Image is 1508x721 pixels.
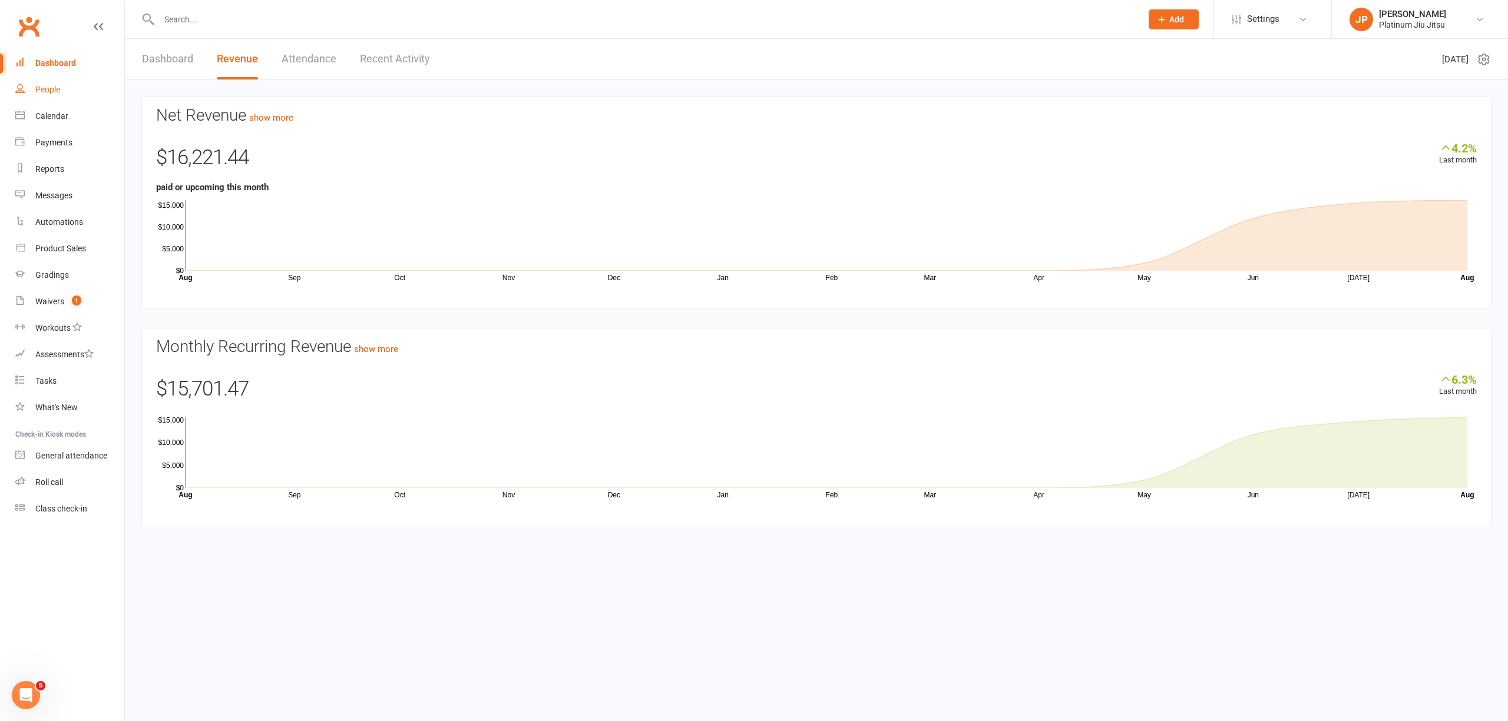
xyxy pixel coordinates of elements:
div: Assessments [35,350,94,359]
a: Assessments [15,341,124,368]
div: Workouts [35,323,71,333]
a: Clubworx [14,12,44,41]
a: Revenue [217,39,258,79]
a: Workouts [15,315,124,341]
div: Tasks [35,376,57,386]
a: Payments [15,129,124,156]
a: Dashboard [142,39,193,79]
a: show more [249,112,293,123]
div: Class check-in [35,504,87,513]
button: Add [1149,9,1199,29]
span: Settings [1247,6,1279,32]
a: Messages [15,182,124,209]
div: $16,221.44 [156,141,1477,180]
div: $15,701.47 [156,373,1477,411]
div: Gradings [35,270,69,280]
a: Calendar [15,103,124,129]
span: 1 [72,295,81,305]
a: Waivers 1 [15,288,124,315]
div: Roll call [35,477,63,487]
div: Last month [1439,141,1477,167]
div: Reports [35,164,64,174]
div: People [35,85,60,94]
div: Payments [35,138,72,147]
div: Platinum Jiu Jitsu [1379,19,1446,30]
div: Product Sales [35,244,86,253]
div: Last month [1439,373,1477,398]
span: 5 [36,681,45,690]
div: Messages [35,191,72,200]
a: Roll call [15,469,124,496]
a: Reports [15,156,124,182]
div: 6.3% [1439,373,1477,386]
a: Tasks [15,368,124,394]
h3: Monthly Recurring Revenue [156,338,1477,356]
a: Class kiosk mode [15,496,124,522]
div: Automations [35,217,83,227]
a: General attendance kiosk mode [15,443,124,469]
span: Add [1169,15,1184,24]
div: JP [1350,8,1373,31]
div: Calendar [35,111,68,121]
span: [DATE] [1442,52,1469,67]
strong: paid or upcoming this month [156,182,269,192]
a: Gradings [15,262,124,288]
a: Attendance [282,39,336,79]
a: Dashboard [15,50,124,77]
iframe: Intercom live chat [12,681,40,709]
div: What's New [35,403,78,412]
a: Product Sales [15,235,124,262]
a: What's New [15,394,124,421]
div: Waivers [35,297,64,306]
a: People [15,77,124,103]
a: show more [354,344,398,354]
div: Dashboard [35,58,76,68]
div: General attendance [35,451,107,460]
input: Search... [156,11,1133,28]
a: Recent Activity [360,39,430,79]
div: 4.2% [1439,141,1477,154]
a: Automations [15,209,124,235]
h3: Net Revenue [156,107,1477,125]
div: [PERSON_NAME] [1379,9,1446,19]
